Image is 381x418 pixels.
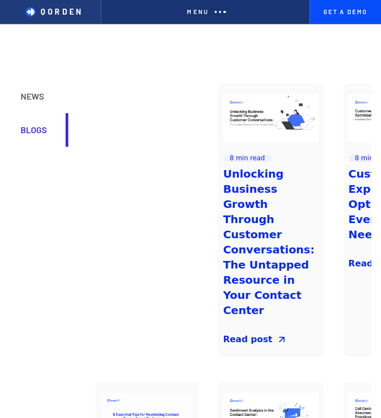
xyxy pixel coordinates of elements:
[223,333,273,346] div: Read post
[223,333,288,346] a: Read post
[230,155,265,162] div: 8 min read
[319,9,373,16] p: Get A Demo
[187,9,209,15] div: Menu
[21,90,55,102] div: NEWS
[223,166,318,318] a: Unlocking Business Growth Through Customer Conversations: The Untapped Resource in Your Contact C...
[41,6,83,17] p: QORDEN
[21,124,55,136] div: Blogs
